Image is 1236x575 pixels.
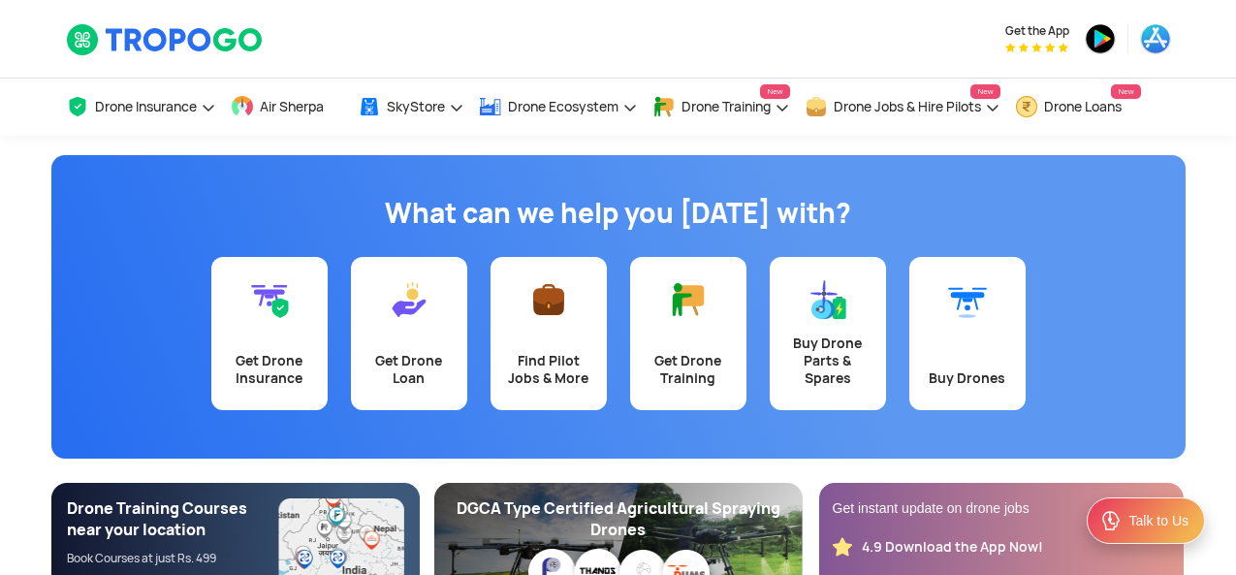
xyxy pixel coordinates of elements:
a: Get Drone Loan [351,257,467,410]
div: DGCA Type Certified Agricultural Spraying Drones [450,498,787,541]
a: Buy Drone Parts & Spares [770,257,886,410]
img: Buy Drone Parts & Spares [808,280,847,319]
img: Get Drone Training [669,280,708,319]
span: Drone Ecosystem [508,99,618,114]
span: New [970,84,999,99]
div: Get Drone Training [642,352,735,387]
a: Drone TrainingNew [652,79,790,136]
div: Drone Training Courses near your location [67,498,279,541]
a: Get Drone Training [630,257,746,410]
span: Get the App [1005,23,1069,39]
a: Buy Drones [909,257,1026,410]
span: Drone Training [681,99,771,114]
div: Find Pilot Jobs & More [502,352,595,387]
span: Drone Loans [1044,99,1122,114]
img: Get Drone Insurance [250,280,289,319]
img: playstore [1085,23,1116,54]
img: App Raking [1005,43,1068,52]
a: Get Drone Insurance [211,257,328,410]
span: Drone Insurance [95,99,197,114]
div: Buy Drones [921,369,1014,387]
div: Buy Drone Parts & Spares [781,335,874,387]
img: star_rating [833,537,852,557]
div: Book Courses at just Rs. 499 [67,551,279,566]
div: Talk to Us [1129,511,1188,530]
a: Drone Insurance [66,79,216,136]
h1: What can we help you [DATE] with? [66,194,1171,233]
div: Get instant update on drone jobs [833,498,1170,518]
a: Find Pilot Jobs & More [491,257,607,410]
a: SkyStore [358,79,464,136]
div: Get Drone Insurance [223,352,316,387]
div: Get Drone Loan [363,352,456,387]
img: Find Pilot Jobs & More [529,280,568,319]
span: New [760,84,789,99]
img: TropoGo Logo [66,23,265,56]
a: Drone Jobs & Hire PilotsNew [805,79,1000,136]
a: Drone LoansNew [1015,79,1141,136]
span: Air Sherpa [260,99,324,114]
a: Air Sherpa [231,79,343,136]
a: Drone Ecosystem [479,79,638,136]
img: Get Drone Loan [390,280,428,319]
img: ic_Support.svg [1099,509,1123,532]
img: appstore [1140,23,1171,54]
div: 4.9 Download the App Now! [862,538,1043,557]
span: Drone Jobs & Hire Pilots [834,99,981,114]
img: Buy Drones [948,280,987,319]
span: New [1111,84,1140,99]
span: SkyStore [387,99,445,114]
